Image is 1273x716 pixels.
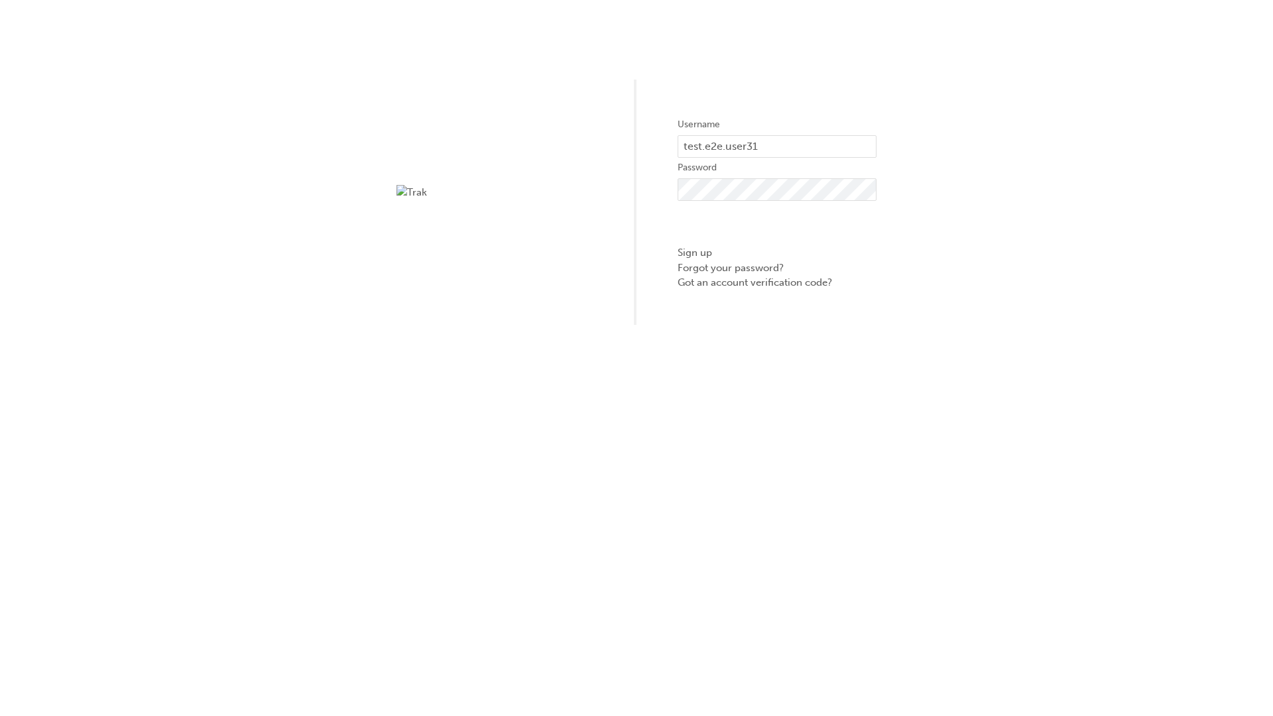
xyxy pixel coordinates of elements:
[678,261,877,276] a: Forgot your password?
[678,275,877,290] a: Got an account verification code?
[678,211,877,236] button: Sign In
[678,117,877,133] label: Username
[678,245,877,261] a: Sign up
[396,185,595,200] img: Trak
[678,135,877,158] input: Username
[678,160,877,176] label: Password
